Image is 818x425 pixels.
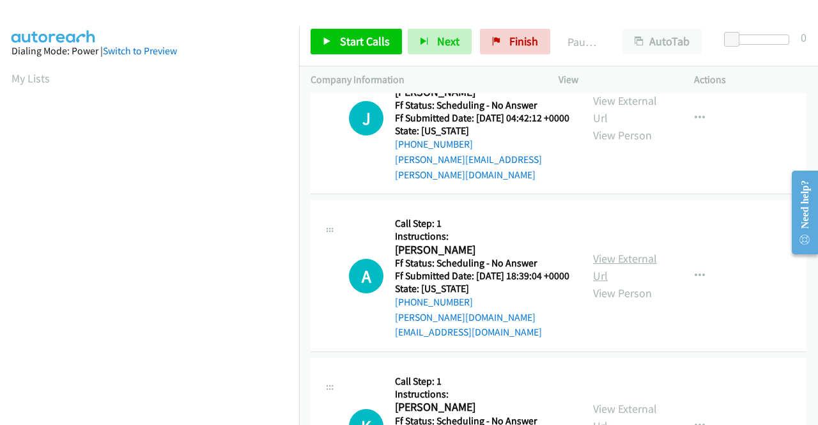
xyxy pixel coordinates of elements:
[395,99,570,112] h5: Ff Status: Scheduling - No Answer
[340,34,390,49] span: Start Calls
[311,29,402,54] a: Start Calls
[593,286,652,300] a: View Person
[408,29,472,54] button: Next
[395,375,569,388] h5: Call Step: 1
[437,34,459,49] span: Next
[311,72,536,88] p: Company Information
[395,112,570,125] h5: Ff Submitted Date: [DATE] 04:42:12 +0000
[349,101,383,135] div: The call is yet to be attempted
[801,29,806,46] div: 0
[593,93,657,125] a: View External Url
[12,43,288,59] div: Dialing Mode: Power |
[395,243,566,258] h2: [PERSON_NAME]
[395,388,569,401] h5: Instructions:
[395,153,542,181] a: [PERSON_NAME][EMAIL_ADDRESS][PERSON_NAME][DOMAIN_NAME]
[593,251,657,283] a: View External Url
[593,128,652,143] a: View Person
[395,270,570,282] h5: Ff Submitted Date: [DATE] 18:39:04 +0000
[395,296,473,308] a: [PHONE_NUMBER]
[349,101,383,135] h1: J
[782,162,818,263] iframe: Resource Center
[395,257,570,270] h5: Ff Status: Scheduling - No Answer
[349,259,383,293] div: The call is yet to be attempted
[509,34,538,49] span: Finish
[395,311,542,339] a: [PERSON_NAME][DOMAIN_NAME][EMAIL_ADDRESS][DOMAIN_NAME]
[559,72,671,88] p: View
[480,29,550,54] a: Finish
[622,29,702,54] button: AutoTab
[349,259,383,293] h1: A
[395,125,570,137] h5: State: [US_STATE]
[395,400,566,415] h2: [PERSON_NAME]
[395,282,570,295] h5: State: [US_STATE]
[103,45,177,57] a: Switch to Preview
[395,230,570,243] h5: Instructions:
[395,138,473,150] a: [PHONE_NUMBER]
[694,72,806,88] p: Actions
[395,217,570,230] h5: Call Step: 1
[12,71,50,86] a: My Lists
[567,33,599,50] p: Paused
